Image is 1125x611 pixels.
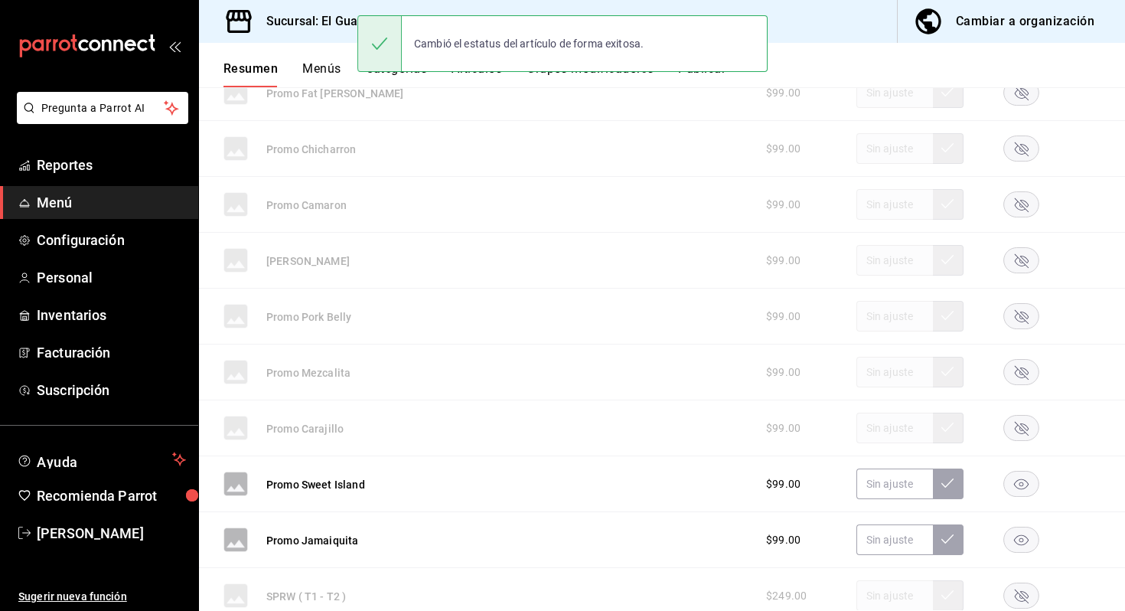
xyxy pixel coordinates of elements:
[266,533,358,548] button: Promo Jamaiquita
[223,61,278,87] button: Resumen
[37,485,186,506] span: Recomienda Parrot
[37,380,186,400] span: Suscripción
[266,477,365,492] button: Promo Sweet Island
[37,342,186,363] span: Facturación
[17,92,188,124] button: Pregunta a Parrot AI
[37,267,186,288] span: Personal
[402,27,656,60] div: Cambió el estatus del artículo de forma exitosa.
[766,532,801,548] span: $99.00
[18,589,186,605] span: Sugerir nueva función
[41,100,165,116] span: Pregunta a Parrot AI
[223,61,1125,87] div: navigation tabs
[11,111,188,127] a: Pregunta a Parrot AI
[37,230,186,250] span: Configuración
[37,305,186,325] span: Inventarios
[956,11,1094,32] div: Cambiar a organización
[856,469,933,499] input: Sin ajuste
[37,155,186,175] span: Reportes
[37,450,166,469] span: Ayuda
[37,523,186,544] span: [PERSON_NAME]
[37,192,186,213] span: Menú
[168,40,181,52] button: open_drawer_menu
[302,61,341,87] button: Menús
[856,524,933,555] input: Sin ajuste
[766,476,801,492] span: $99.00
[254,12,517,31] h3: Sucursal: El Guayabo ([GEOGRAPHIC_DATA])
